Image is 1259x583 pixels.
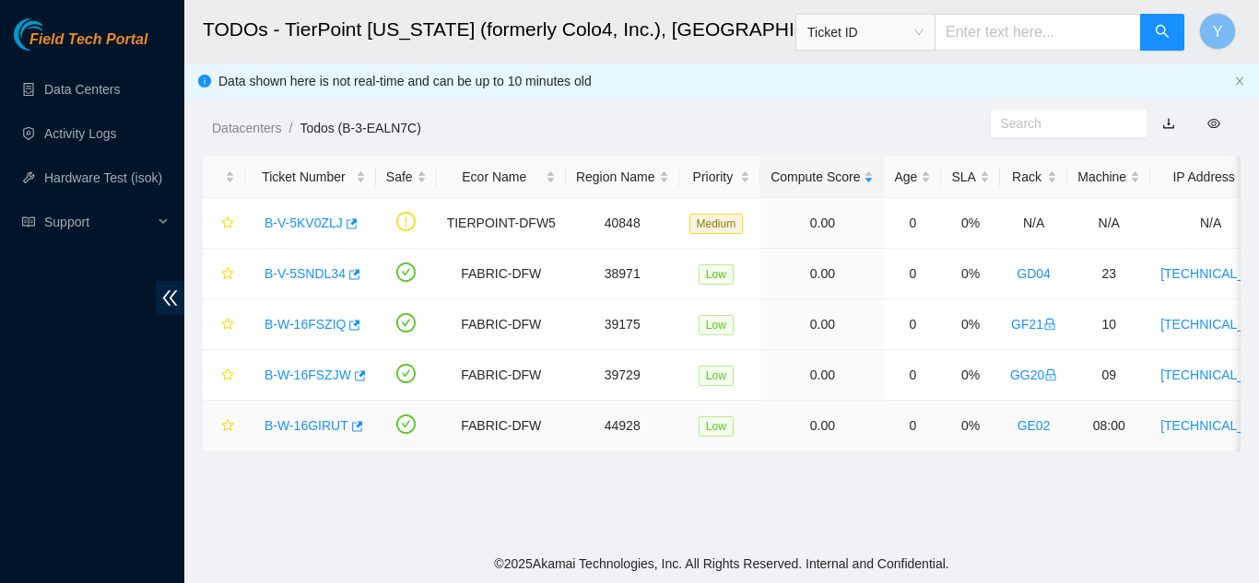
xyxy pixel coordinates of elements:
td: FABRIC-DFW [437,299,566,350]
a: B-W-16GIRUT [265,418,348,433]
button: star [213,360,235,390]
button: star [213,208,235,238]
span: check-circle [396,313,416,332]
a: B-W-16FSZIQ [265,317,346,332]
a: Data Centers [44,82,120,97]
span: star [221,267,234,282]
button: star [213,259,235,288]
span: lock [1044,368,1057,381]
a: B-V-5KV0ZLJ [265,216,343,230]
td: 0.00 [760,198,884,249]
td: 0% [941,401,999,451]
td: 0.00 [760,350,884,401]
td: 44928 [566,401,679,451]
button: download [1148,109,1189,138]
span: read [22,216,35,228]
span: lock [1043,318,1056,331]
td: N/A [1000,198,1067,249]
input: Enter text here... [935,14,1141,51]
input: Search [1001,113,1123,134]
td: N/A [1067,198,1150,249]
a: Akamai TechnologiesField Tech Portal [14,33,147,57]
td: 0.00 [760,249,884,299]
span: Medium [689,214,744,234]
span: close [1234,76,1245,87]
td: 0% [941,299,999,350]
button: star [213,411,235,440]
button: close [1234,76,1245,87]
td: 23 [1067,249,1150,299]
td: 0 [884,350,941,401]
td: FABRIC-DFW [437,249,566,299]
td: 39175 [566,299,679,350]
span: check-circle [396,414,416,434]
td: 08:00 [1067,401,1150,451]
td: 0.00 [760,401,884,451]
td: 39729 [566,350,679,401]
span: exclamation-circle [396,212,416,231]
span: star [221,318,234,332]
a: Datacenters [212,121,281,135]
td: 0% [941,198,999,249]
span: / [288,121,292,135]
span: Low [699,264,734,285]
a: Hardware Test (isok) [44,170,162,185]
td: 0.00 [760,299,884,350]
button: Y [1199,13,1236,50]
span: check-circle [396,364,416,383]
td: 0% [941,350,999,401]
span: check-circle [396,262,416,282]
td: TIERPOINT-DFW5 [437,198,566,249]
a: Activity Logs [44,126,117,141]
a: GF21lock [1011,317,1056,332]
td: 10 [1067,299,1150,350]
button: star [213,309,235,339]
img: Akamai Technologies [14,18,93,51]
span: Y [1213,20,1223,43]
span: star [221,216,234,231]
td: 09 [1067,350,1150,401]
td: 40848 [566,198,679,249]
a: GD04 [1017,266,1051,281]
footer: © 2025 Akamai Technologies, Inc. All Rights Reserved. Internal and Confidential. [184,544,1259,583]
span: Low [699,416,734,437]
td: 0 [884,401,941,451]
span: Ticket ID [807,18,924,46]
a: Todos (B-3-EALN7C) [300,121,421,135]
a: GE02 [1018,418,1051,433]
td: 38971 [566,249,679,299]
a: B-W-16FSZJW [265,367,351,382]
td: 0 [884,299,941,350]
td: 0 [884,198,941,249]
span: search [1155,24,1170,41]
td: 0% [941,249,999,299]
span: star [221,419,234,434]
a: B-V-5SNDL34 [265,266,346,281]
span: eye [1207,117,1220,130]
span: Low [699,366,734,386]
button: search [1140,14,1184,51]
span: double-left [156,281,184,315]
span: Low [699,315,734,335]
td: FABRIC-DFW [437,401,566,451]
a: download [1162,116,1175,131]
span: star [221,368,234,383]
a: GG20lock [1010,367,1057,382]
td: 0 [884,249,941,299]
td: FABRIC-DFW [437,350,566,401]
span: Field Tech Portal [29,31,147,49]
span: Support [44,204,153,240]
